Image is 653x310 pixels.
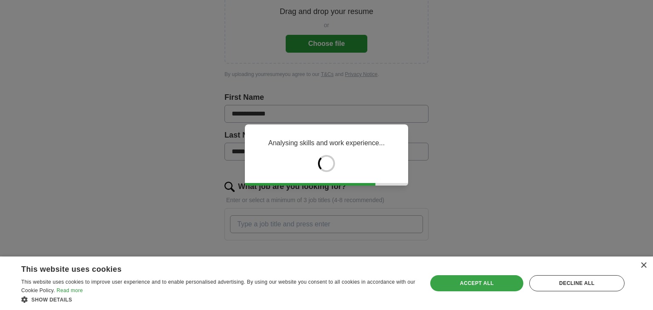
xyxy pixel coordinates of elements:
[21,262,394,274] div: This website uses cookies
[268,138,385,148] p: Analysing skills and work experience...
[640,262,647,269] div: Close
[21,295,415,304] div: Show details
[57,287,83,293] a: Read more, opens a new window
[21,279,415,293] span: This website uses cookies to improve user experience and to enable personalised advertising. By u...
[31,297,72,303] span: Show details
[529,275,625,291] div: Decline all
[430,275,523,291] div: Accept all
